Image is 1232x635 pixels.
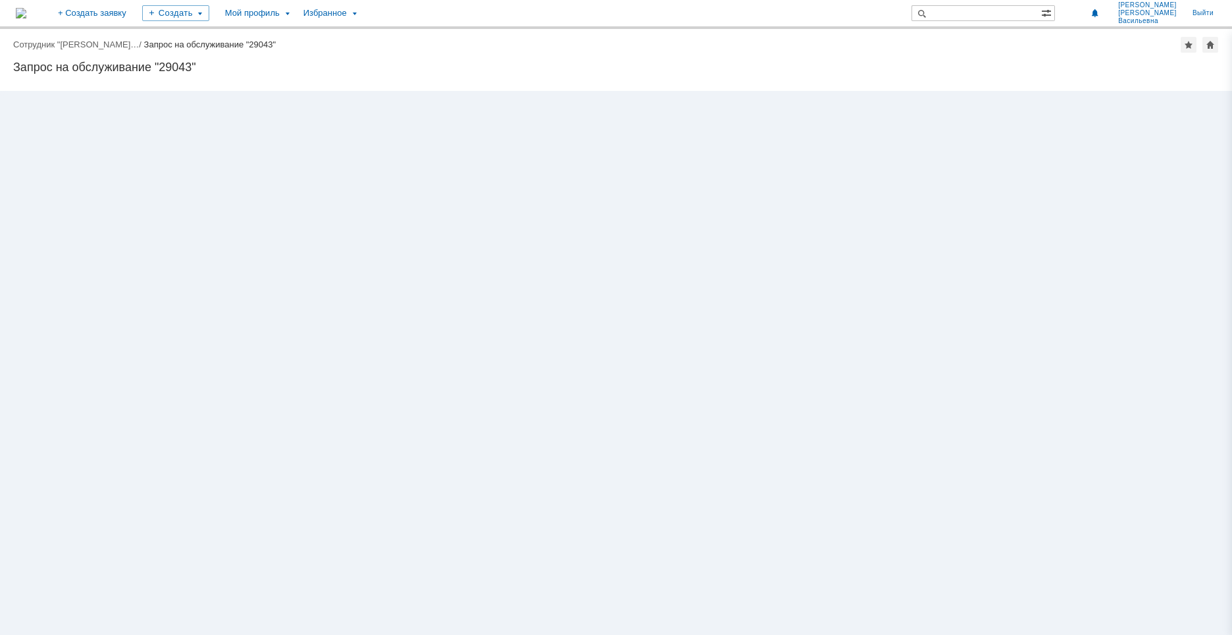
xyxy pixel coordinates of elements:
div: Добавить в избранное [1181,37,1196,53]
span: Васильевна [1118,17,1177,25]
span: [PERSON_NAME] [1118,1,1177,9]
div: / [13,40,144,49]
div: Запрос на обслуживание "29043" [144,40,276,49]
span: [PERSON_NAME] [1118,9,1177,17]
span: Расширенный поиск [1041,6,1054,18]
div: Сделать домашней страницей [1202,37,1218,53]
div: Запрос на обслуживание "29043" [13,61,1219,74]
div: Создать [142,5,209,21]
img: logo [16,8,26,18]
a: Перейти на домашнюю страницу [16,8,26,18]
a: Сотрудник "[PERSON_NAME]… [13,40,139,49]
